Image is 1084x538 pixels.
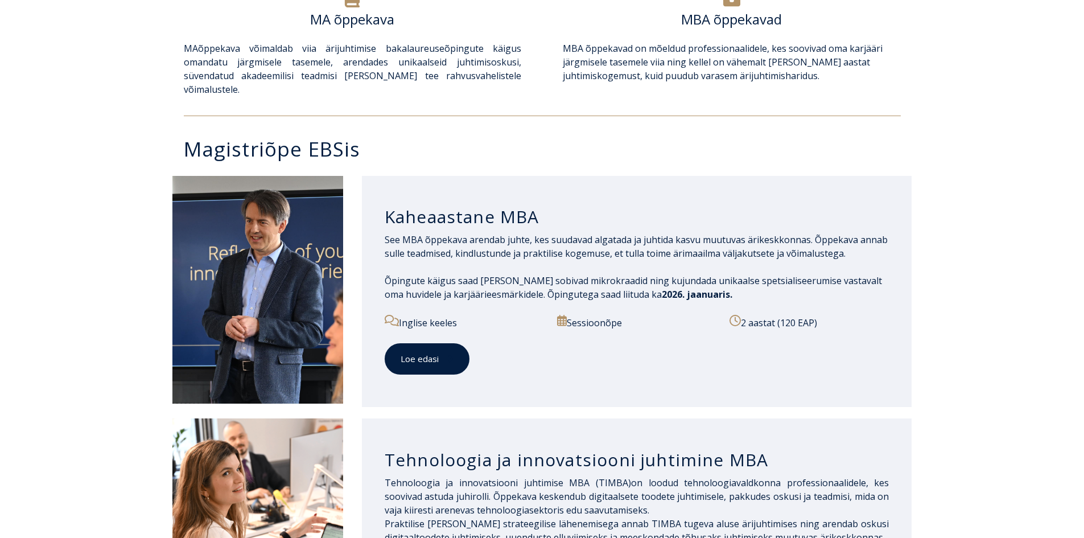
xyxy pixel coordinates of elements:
a: MA [184,42,198,55]
img: DSC_2098 [172,176,343,404]
h3: Tehnoloogia ja innovatsiooni juhtimine MBA [385,449,889,471]
p: Õpingute käigus saad [PERSON_NAME] sobivad mikrokraadid ning kujundada unikaalse spetsialiseerumi... [385,274,889,301]
a: Loe edasi [385,343,469,375]
p: Sessioonõpe [557,315,716,330]
p: 2 aastat (120 EAP) [729,315,889,330]
p: Inglise keeles [385,315,544,330]
h3: Magistriõpe EBSis [184,139,912,159]
h6: MA õppekava [184,11,521,28]
span: 2026. jaanuaris. [662,288,732,301]
span: õppekava võimaldab viia ärijuhtimise bakalaureuseõpingute käigus omandatu järgmisele tasemele, ar... [184,42,521,96]
p: õppekavad on mõeldud professionaalidele, kes soovivad oma karjääri järgmisele tasemele viia ning ... [563,42,900,83]
p: See MBA õppekava arendab juhte, kes suudavad algatada ja juhtida kasvu muutuvas ärikeskkonnas. Õp... [385,233,889,260]
span: Tehnoloogia ja innovatsiooni juhtimise MBA (TIMBA) [385,477,631,489]
h6: MBA õppekavad [563,11,900,28]
span: on loodud tehnoloogiavaldkonna professionaalidele, kes soovivad astuda juhirolli. Õppekava kesken... [385,477,889,516]
h3: Kaheaastane MBA [385,206,889,228]
a: MBA [563,42,583,55]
